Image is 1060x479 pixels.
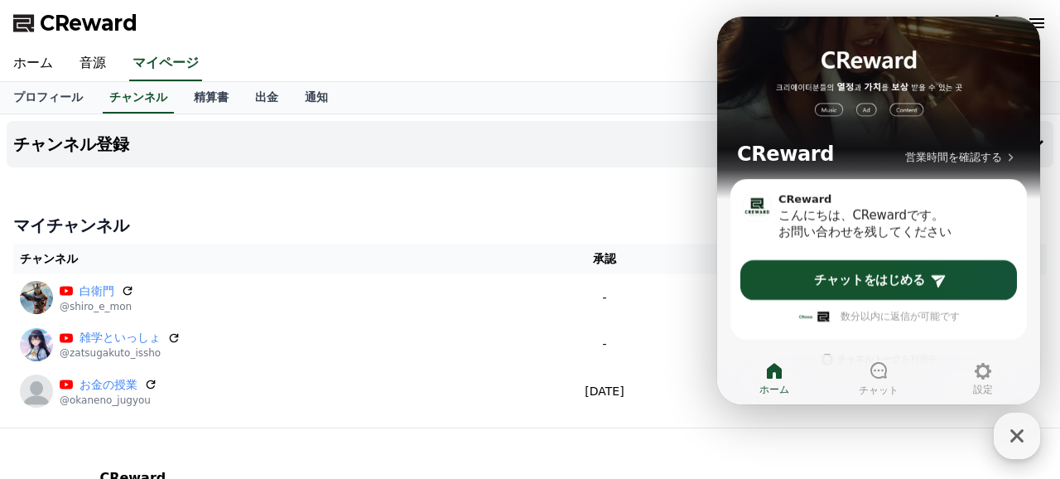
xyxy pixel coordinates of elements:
[103,82,174,114] a: チャンネル
[79,329,161,346] a: 雑学といっしょ
[533,383,675,400] p: [DATE]
[527,244,682,274] th: 承認
[60,394,157,407] p: @okaneno_jugyou
[689,348,1040,361] p: shorts動画の再生数不足
[533,289,675,307] p: -
[13,244,527,274] th: チャンネル
[13,10,137,36] a: CReward
[291,82,341,114] a: 通知
[66,46,119,81] a: 音源
[7,121,1053,167] button: チャンネル登録
[60,346,181,360] p: @zatsugakuto_issho
[533,336,675,353] p: -
[242,82,291,114] a: 出金
[13,135,129,153] h4: チャンネル登録
[13,214,1047,237] h4: マイチャンネル
[60,300,134,313] p: @shiro_e_mon
[79,283,114,300] a: 白衛門
[79,376,137,394] a: お金の授業
[20,328,53,361] img: 雑学といっしょ
[40,10,137,36] span: CReward
[717,17,1040,404] iframe: Channel chat
[129,46,202,81] a: マイページ
[181,82,242,114] a: 精算書
[20,281,53,314] img: 白衛門
[20,375,53,408] img: お金の授業
[682,244,1047,274] th: ステータス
